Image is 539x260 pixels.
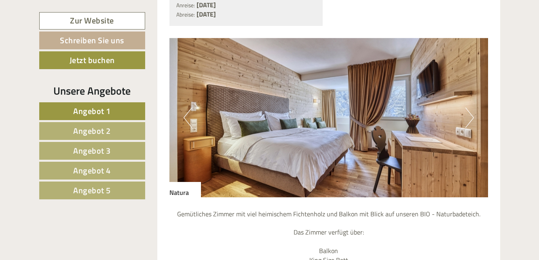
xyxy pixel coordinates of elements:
[465,108,474,128] button: Next
[39,51,145,69] a: Jetzt buchen
[39,12,145,30] a: Zur Website
[197,9,216,19] b: [DATE]
[73,164,111,177] span: Angebot 4
[73,125,111,137] span: Angebot 2
[169,38,488,197] img: image
[184,108,192,128] button: Previous
[39,83,145,98] div: Unsere Angebote
[39,32,145,49] a: Schreiben Sie uns
[73,105,111,117] span: Angebot 1
[176,1,195,9] small: Anreise:
[73,144,111,157] span: Angebot 3
[73,184,111,197] span: Angebot 5
[176,11,195,19] small: Abreise:
[169,182,201,197] div: Natura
